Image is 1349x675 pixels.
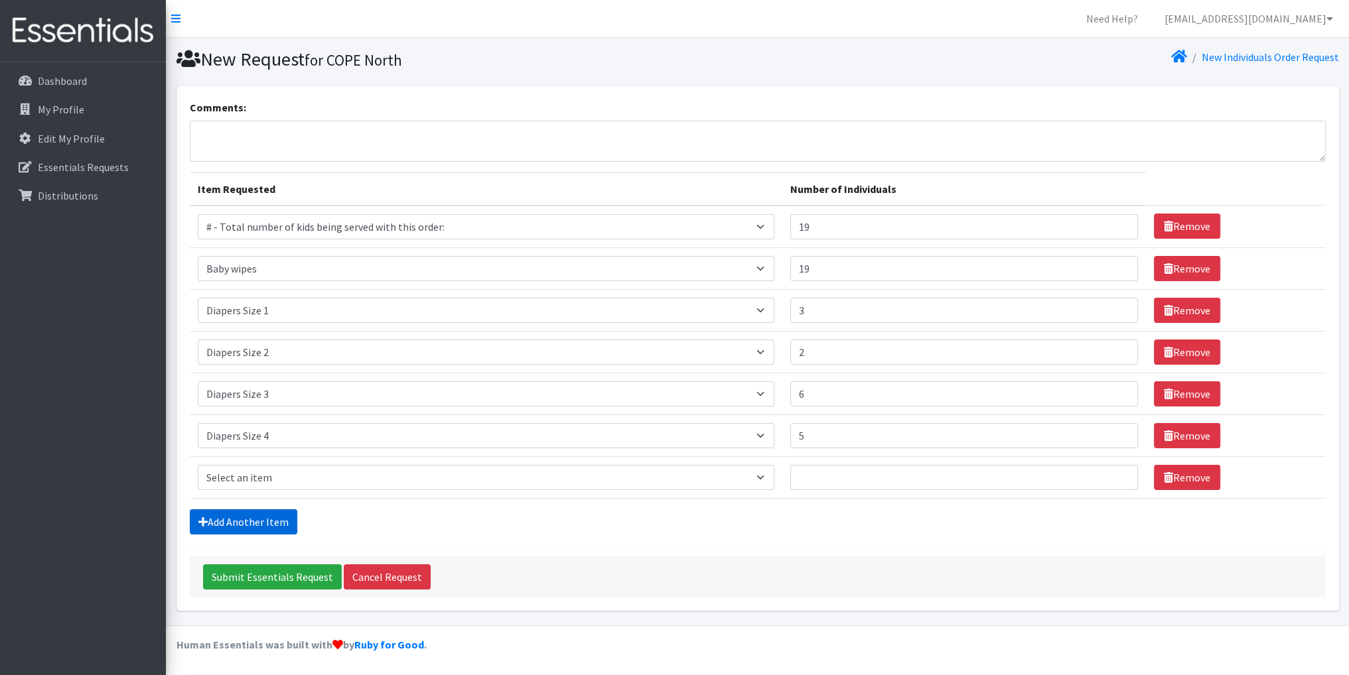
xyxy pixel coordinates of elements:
a: My Profile [5,96,161,123]
a: Need Help? [1076,5,1149,32]
a: Remove [1154,298,1220,323]
th: Number of Individuals [782,172,1146,206]
p: Dashboard [38,74,87,88]
a: Cancel Request [344,564,431,589]
a: Remove [1154,465,1220,490]
a: Distributions [5,182,161,209]
p: Essentials Requests [38,160,129,174]
a: Remove [1154,256,1220,281]
th: Item Requested [190,172,782,206]
h1: New Request [177,48,753,71]
label: Comments: [190,99,246,115]
strong: Human Essentials was built with by . [177,638,427,651]
a: Dashboard [5,68,161,94]
a: Ruby for Good [354,638,424,651]
p: Edit My Profile [38,132,105,145]
a: Remove [1154,214,1220,239]
input: Submit Essentials Request [203,564,342,589]
a: Remove [1154,339,1220,365]
img: HumanEssentials [5,9,161,53]
p: Distributions [38,189,98,202]
a: Edit My Profile [5,125,161,152]
a: Remove [1154,381,1220,406]
small: for COPE North [305,50,402,70]
a: Add Another Item [190,509,297,534]
a: New Individuals Order Request [1202,50,1339,64]
a: [EMAIL_ADDRESS][DOMAIN_NAME] [1154,5,1344,32]
a: Essentials Requests [5,154,161,180]
a: Remove [1154,423,1220,448]
p: My Profile [38,103,84,116]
